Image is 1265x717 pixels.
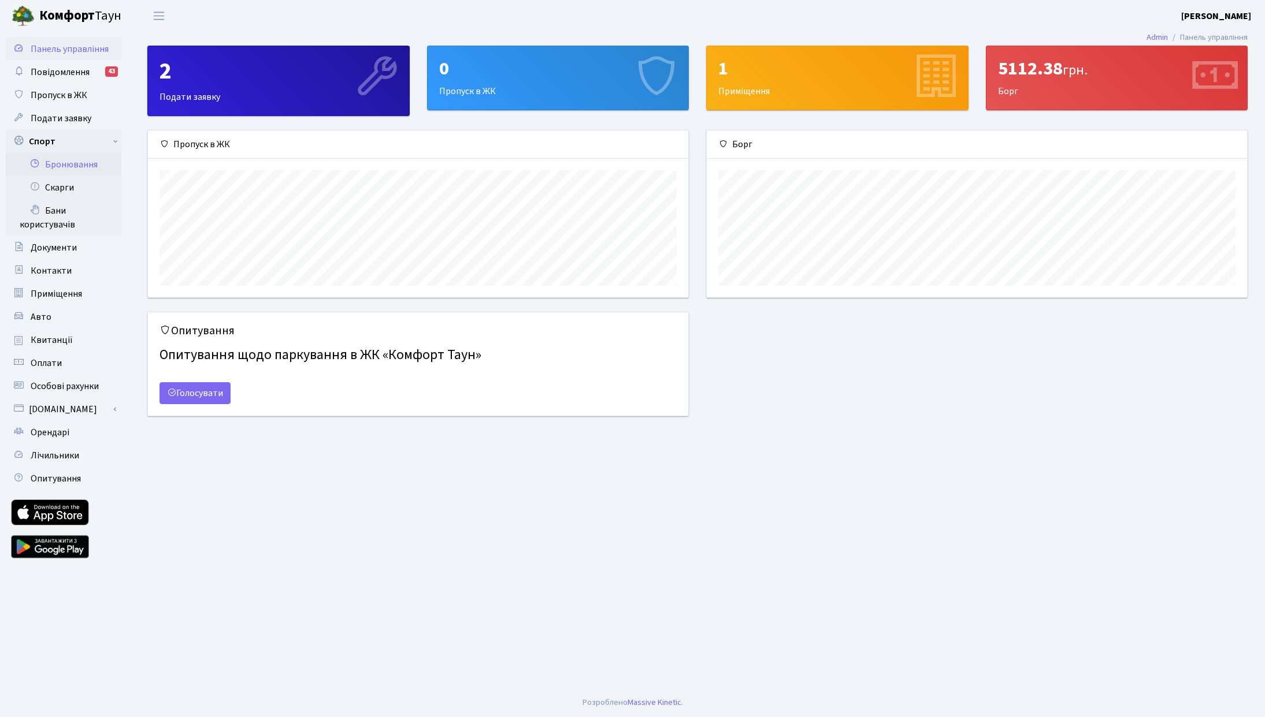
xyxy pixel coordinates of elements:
[439,58,677,80] div: 0
[31,241,77,254] span: Документи
[6,130,121,153] a: Спорт
[159,382,231,404] a: Голосувати
[6,176,121,199] a: Скарги
[428,46,689,110] div: Пропуск в ЖК
[159,324,677,338] h5: Опитування
[6,199,121,236] a: Бани користувачів
[6,375,121,398] a: Особові рахунки
[12,5,35,28] img: logo.png
[105,66,118,77] div: 43
[147,46,410,116] a: 2Подати заявку
[31,264,72,277] span: Контакти
[998,58,1236,80] div: 5112.38
[31,66,90,79] span: Повідомлення
[31,380,99,393] span: Особові рахунки
[39,6,121,26] span: Таун
[706,46,969,110] a: 1Приміщення
[31,89,87,102] span: Пропуск в ЖК
[6,305,121,328] a: Авто
[6,328,121,352] a: Квитанції
[1168,31,1248,44] li: Панель управління
[6,421,121,444] a: Орендарі
[1181,9,1251,23] a: [PERSON_NAME]
[6,467,121,490] a: Опитування
[1063,60,1088,80] span: грн.
[6,107,121,130] a: Подати заявку
[6,236,121,259] a: Документи
[707,46,968,110] div: Приміщення
[31,472,81,485] span: Опитування
[31,449,79,462] span: Лічильники
[148,46,409,115] div: Подати заявку
[31,334,73,346] span: Квитанції
[427,46,689,110] a: 0Пропуск в ЖК
[1147,31,1168,43] a: Admin
[6,282,121,305] a: Приміщення
[159,342,677,368] h4: Опитування щодо паркування в ЖК «Комфорт Таун»
[1181,10,1251,23] b: [PERSON_NAME]
[148,130,688,159] div: Пропуск в ЖК
[628,696,681,708] a: Massive Kinetic
[6,61,121,84] a: Повідомлення43
[6,84,121,107] a: Пропуск в ЖК
[31,112,91,125] span: Подати заявку
[6,398,121,421] a: [DOMAIN_NAME]
[718,58,956,80] div: 1
[159,58,398,85] div: 2
[1129,25,1265,50] nav: breadcrumb
[6,444,121,467] a: Лічильники
[39,6,95,25] b: Комфорт
[6,38,121,61] a: Панель управління
[31,43,109,55] span: Панель управління
[6,153,121,176] a: Бронювання
[6,352,121,375] a: Оплати
[31,311,51,323] span: Авто
[144,6,173,25] button: Переключити навігацію
[583,696,628,708] a: Розроблено
[31,357,62,369] span: Оплати
[31,287,82,300] span: Приміщення
[31,426,69,439] span: Орендарі
[707,130,1247,159] div: Борг
[986,46,1248,110] div: Борг
[583,696,683,709] div: .
[6,259,121,282] a: Контакти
